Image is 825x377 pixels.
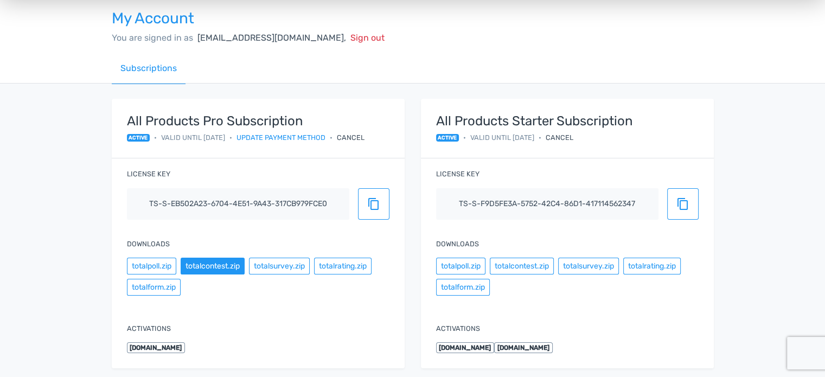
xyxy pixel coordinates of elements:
[358,188,389,220] button: content_copy
[494,342,553,353] span: [DOMAIN_NAME]
[367,197,380,210] span: content_copy
[197,33,346,43] span: [EMAIL_ADDRESS][DOMAIN_NAME],
[229,132,232,143] span: •
[249,258,310,274] button: totalsurvey.zip
[436,323,480,334] label: Activations
[161,132,225,143] span: Valid until [DATE]
[112,53,186,84] a: Subscriptions
[436,134,459,142] span: active
[127,279,181,296] button: totalform.zip
[127,258,176,274] button: totalpoll.zip
[314,258,372,274] button: totalrating.zip
[127,134,150,142] span: active
[330,132,332,143] span: •
[236,132,325,143] a: Update payment method
[623,258,681,274] button: totalrating.zip
[127,169,170,179] label: License key
[667,188,699,220] button: content_copy
[337,132,364,143] div: Cancel
[676,197,689,210] span: content_copy
[546,132,573,143] div: Cancel
[181,258,245,274] button: totalcontest.zip
[112,10,714,27] h3: My Account
[436,169,479,179] label: License key
[436,114,633,128] strong: All Products Starter Subscription
[112,33,193,43] span: You are signed in as
[539,132,541,143] span: •
[154,132,157,143] span: •
[436,239,479,249] label: Downloads
[463,132,466,143] span: •
[127,323,171,334] label: Activations
[436,258,485,274] button: totalpoll.zip
[470,132,534,143] span: Valid until [DATE]
[127,342,186,353] span: [DOMAIN_NAME]
[127,114,365,128] strong: All Products Pro Subscription
[127,239,170,249] label: Downloads
[558,258,619,274] button: totalsurvey.zip
[490,258,554,274] button: totalcontest.zip
[350,33,385,43] span: Sign out
[436,279,490,296] button: totalform.zip
[436,342,495,353] span: [DOMAIN_NAME]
